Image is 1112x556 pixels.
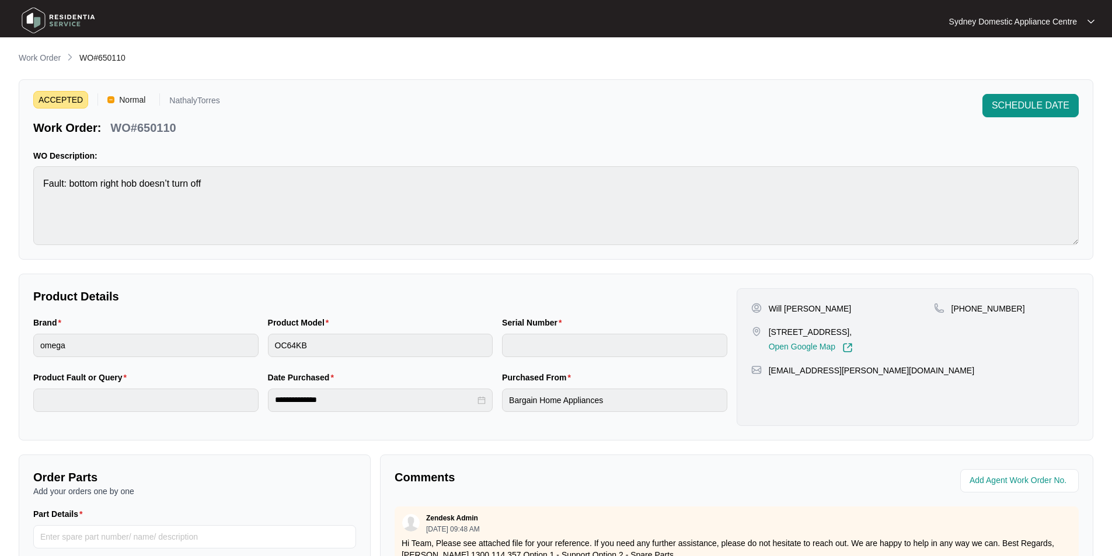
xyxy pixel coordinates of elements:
[951,303,1025,314] p: [PHONE_NUMBER]
[769,303,852,314] p: Will [PERSON_NAME]
[33,317,66,328] label: Brand
[33,525,356,548] input: Part Details
[33,485,356,497] p: Add your orders one by one
[19,52,61,64] p: Work Order
[949,16,1077,27] p: Sydney Domestic Appliance Centre
[33,334,259,357] input: Brand
[275,394,476,406] input: Date Purchased
[1087,19,1094,25] img: dropdown arrow
[110,120,176,136] p: WO#650110
[169,96,219,109] p: NathalyTorres
[934,303,944,313] img: map-pin
[268,334,493,357] input: Product Model
[18,3,99,38] img: residentia service logo
[992,99,1069,113] span: SCHEDULE DATE
[751,326,762,337] img: map-pin
[769,365,974,376] p: [EMAIL_ADDRESS][PERSON_NAME][DOMAIN_NAME]
[426,526,480,533] p: [DATE] 09:48 AM
[268,372,339,383] label: Date Purchased
[502,334,727,357] input: Serial Number
[33,288,727,305] p: Product Details
[842,342,853,353] img: Link-External
[65,53,75,62] img: chevron-right
[33,469,356,485] p: Order Parts
[751,303,762,313] img: user-pin
[268,317,334,328] label: Product Model
[769,326,853,338] p: [STREET_ADDRESS],
[33,120,101,136] p: Work Order:
[502,317,566,328] label: Serial Number
[502,372,576,383] label: Purchased From
[33,166,1079,245] textarea: Fault: bottom right hob doesn’t turn off
[33,150,1079,162] p: WO Description:
[970,474,1072,488] input: Add Agent Work Order No.
[114,91,150,109] span: Normal
[402,514,420,531] img: user.svg
[33,372,131,383] label: Product Fault or Query
[33,91,88,109] span: ACCEPTED
[502,389,727,412] input: Purchased From
[769,342,853,353] a: Open Google Map
[395,469,728,485] p: Comments
[16,52,63,65] a: Work Order
[982,94,1079,117] button: SCHEDULE DATE
[33,389,259,412] input: Product Fault or Query
[107,96,114,103] img: Vercel Logo
[426,513,478,523] p: Zendesk Admin
[33,508,88,520] label: Part Details
[79,53,126,62] span: WO#650110
[751,365,762,375] img: map-pin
